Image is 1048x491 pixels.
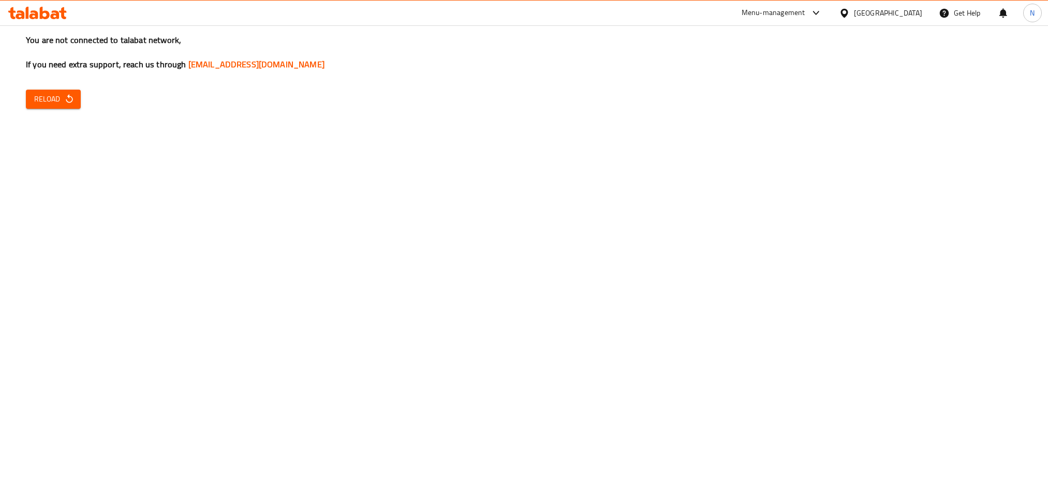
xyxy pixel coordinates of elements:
[188,56,324,72] a: [EMAIL_ADDRESS][DOMAIN_NAME]
[26,90,81,109] button: Reload
[1030,7,1035,19] span: N
[34,93,72,106] span: Reload
[854,7,922,19] div: [GEOGRAPHIC_DATA]
[26,34,1022,70] h3: You are not connected to talabat network, If you need extra support, reach us through
[742,7,805,19] div: Menu-management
